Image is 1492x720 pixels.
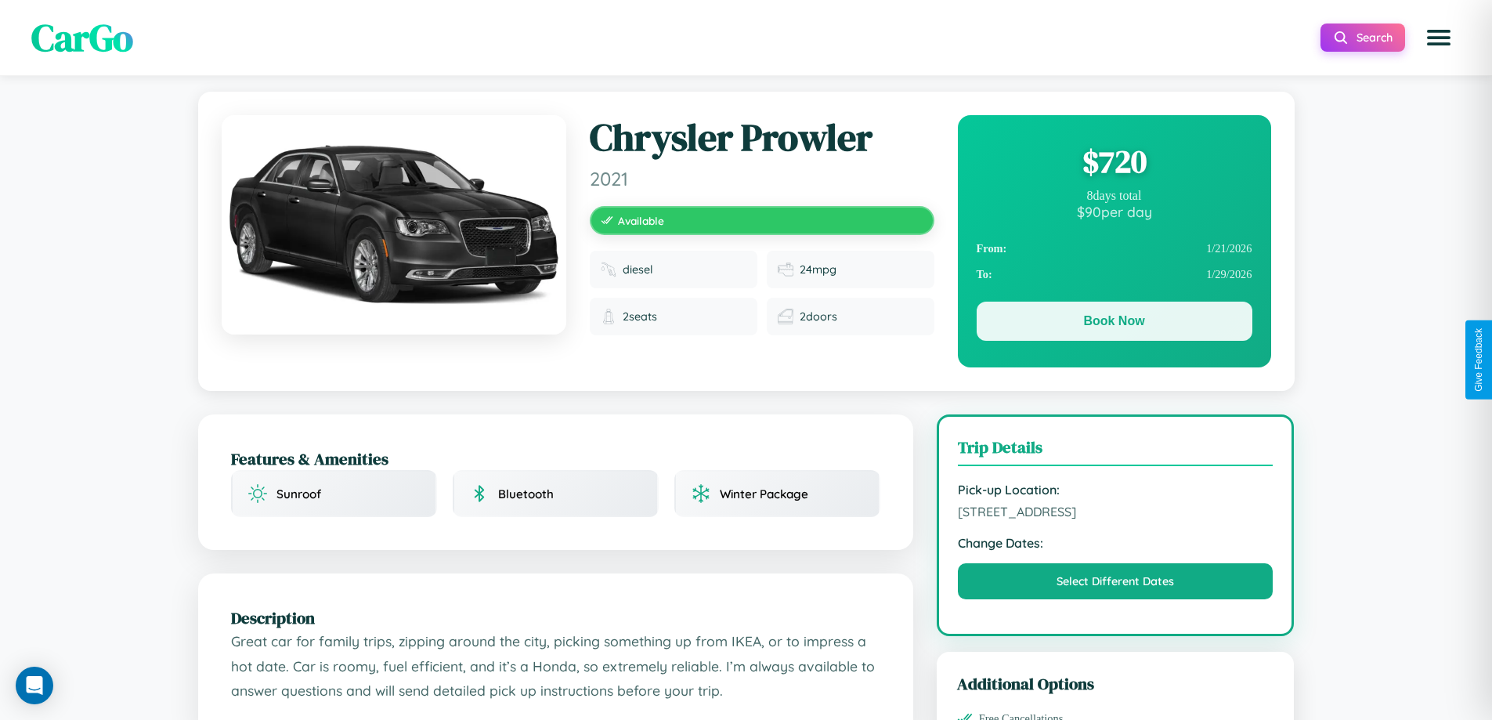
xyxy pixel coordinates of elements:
[977,242,1007,255] strong: From:
[957,672,1274,695] h3: Additional Options
[977,189,1252,203] div: 8 days total
[222,115,566,335] img: Chrysler Prowler 2021
[958,504,1273,519] span: [STREET_ADDRESS]
[590,115,934,161] h1: Chrysler Prowler
[231,447,880,470] h2: Features & Amenities
[601,262,616,277] img: Fuel type
[800,309,837,324] span: 2 doors
[977,302,1252,341] button: Book Now
[977,268,992,281] strong: To:
[977,262,1252,288] div: 1 / 29 / 2026
[623,262,653,277] span: diesel
[31,12,133,63] span: CarGo
[1357,31,1393,45] span: Search
[778,309,793,324] img: Doors
[958,482,1273,497] strong: Pick-up Location:
[601,309,616,324] img: Seats
[1473,328,1484,392] div: Give Feedback
[618,214,664,227] span: Available
[498,487,554,501] span: Bluetooth
[623,309,657,324] span: 2 seats
[958,563,1273,599] button: Select Different Dates
[977,203,1252,220] div: $ 90 per day
[800,262,836,277] span: 24 mpg
[778,262,793,277] img: Fuel efficiency
[1320,24,1405,52] button: Search
[276,487,321,501] span: Sunroof
[977,236,1252,262] div: 1 / 21 / 2026
[1417,16,1461,60] button: Open menu
[977,140,1252,183] div: $ 720
[231,606,880,629] h2: Description
[231,629,880,704] p: Great car for family trips, zipping around the city, picking something up from IKEA, or to impres...
[958,436,1273,466] h3: Trip Details
[958,535,1273,551] strong: Change Dates:
[720,487,808,501] span: Winter Package
[16,667,53,704] div: Open Intercom Messenger
[590,167,934,190] span: 2021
